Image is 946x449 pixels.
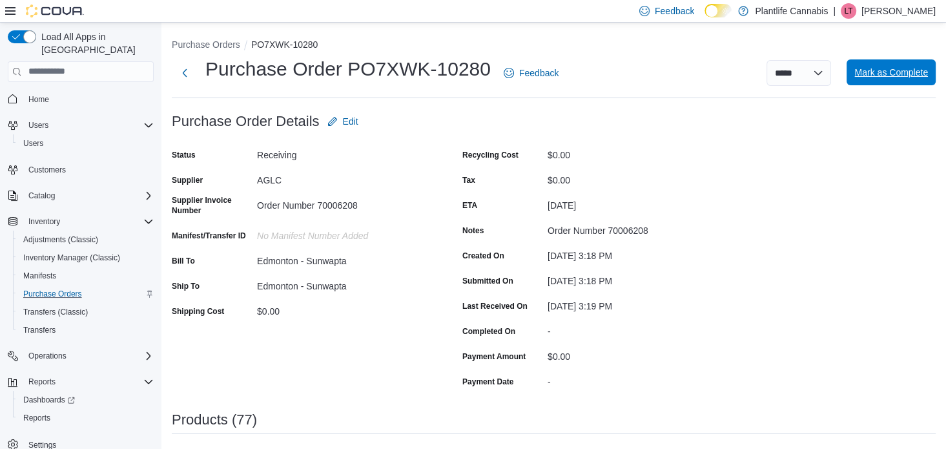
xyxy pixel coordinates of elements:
[13,391,159,409] a: Dashboards
[23,348,72,364] button: Operations
[13,321,159,339] button: Transfers
[18,410,154,426] span: Reports
[13,134,159,152] button: Users
[13,267,159,285] button: Manifests
[23,307,88,317] span: Transfers (Classic)
[23,162,154,178] span: Customers
[18,392,80,408] a: Dashboards
[13,303,159,321] button: Transfers (Classic)
[257,225,430,241] div: No Manifest Number added
[18,304,154,320] span: Transfers (Classic)
[548,195,721,211] div: [DATE]
[704,4,732,17] input: Dark Mode
[462,276,513,286] label: Submitted On
[861,3,936,19] p: [PERSON_NAME]
[548,321,721,337] div: -
[23,188,60,204] button: Catalog
[18,136,48,151] a: Users
[23,348,154,364] span: Operations
[13,249,159,267] button: Inventory Manager (Classic)
[18,410,56,426] a: Reports
[23,214,154,229] span: Inventory
[13,231,159,249] button: Adjustments (Classic)
[3,116,159,134] button: Users
[833,3,836,19] p: |
[548,220,721,236] div: Order Number 70006208
[172,38,936,54] nav: An example of EuiBreadcrumbs
[18,250,154,266] span: Inventory Manager (Classic)
[257,170,430,185] div: AGLC
[23,118,54,133] button: Users
[23,214,65,229] button: Inventory
[251,39,318,50] button: PO7XWK-10280
[3,187,159,205] button: Catalog
[18,286,87,302] a: Purchase Orders
[23,138,43,149] span: Users
[548,271,721,286] div: [DATE] 3:18 PM
[172,39,240,50] button: Purchase Orders
[172,114,320,129] h3: Purchase Order Details
[28,165,66,175] span: Customers
[23,374,61,390] button: Reports
[23,413,50,423] span: Reports
[3,90,159,109] button: Home
[548,145,721,160] div: $0.00
[18,268,61,284] a: Manifests
[28,377,56,387] span: Reports
[462,351,526,362] label: Payment Amount
[462,175,475,185] label: Tax
[23,118,154,133] span: Users
[28,120,48,131] span: Users
[322,109,364,134] button: Edit
[23,395,75,405] span: Dashboards
[18,250,125,266] a: Inventory Manager (Classic)
[841,3,856,19] div: Logan Tisdel
[172,412,257,428] h3: Products (77)
[462,251,504,261] label: Created On
[847,59,936,85] button: Mark as Complete
[18,322,61,338] a: Transfers
[854,66,928,79] span: Mark as Complete
[257,251,430,266] div: Edmonton - Sunwapta
[548,245,721,261] div: [DATE] 3:18 PM
[519,67,559,79] span: Feedback
[462,326,515,337] label: Completed On
[844,3,852,19] span: LT
[18,304,93,320] a: Transfers (Classic)
[172,231,246,241] label: Manifest/Transfer ID
[36,30,154,56] span: Load All Apps in [GEOGRAPHIC_DATA]
[23,91,154,107] span: Home
[257,301,430,317] div: $0.00
[18,286,154,302] span: Purchase Orders
[23,253,120,263] span: Inventory Manager (Classic)
[23,188,154,204] span: Catalog
[3,213,159,231] button: Inventory
[23,289,82,299] span: Purchase Orders
[23,374,154,390] span: Reports
[18,232,154,247] span: Adjustments (Classic)
[257,195,430,211] div: Order Number 70006208
[462,200,477,211] label: ETA
[462,150,519,160] label: Recycling Cost
[23,325,56,335] span: Transfers
[172,150,196,160] label: Status
[26,5,84,17] img: Cova
[3,373,159,391] button: Reports
[548,296,721,311] div: [DATE] 3:19 PM
[28,216,60,227] span: Inventory
[755,3,828,19] p: Plantlife Cannabis
[655,5,694,17] span: Feedback
[548,170,721,185] div: $0.00
[462,301,528,311] label: Last Received On
[172,195,252,216] label: Supplier Invoice Number
[499,60,564,86] a: Feedback
[172,175,203,185] label: Supplier
[18,392,154,408] span: Dashboards
[18,136,154,151] span: Users
[172,306,224,317] label: Shipping Cost
[28,94,49,105] span: Home
[23,162,71,178] a: Customers
[23,271,56,281] span: Manifests
[257,276,430,291] div: Edmonton - Sunwapta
